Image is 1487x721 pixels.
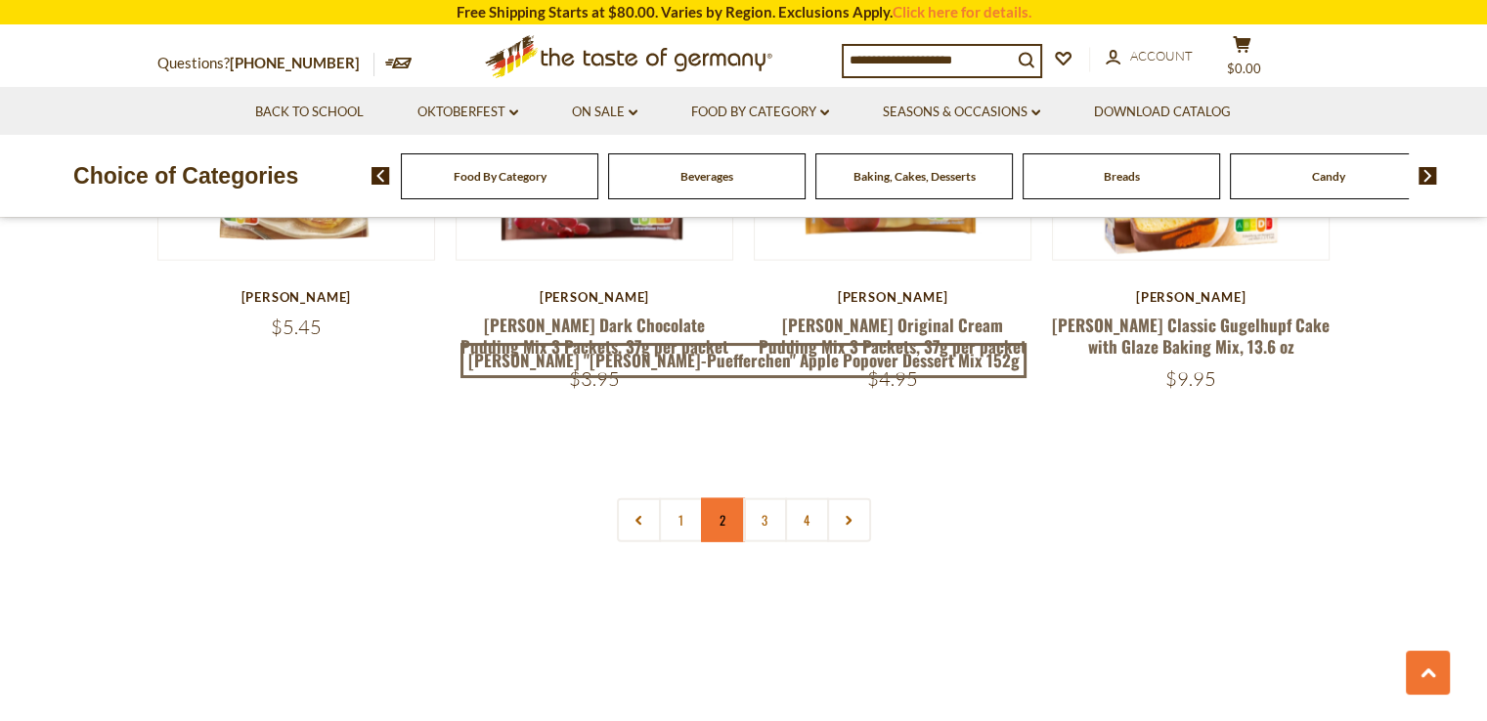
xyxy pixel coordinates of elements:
[1227,61,1261,76] span: $0.00
[680,169,733,184] a: Beverages
[230,54,360,71] a: [PHONE_NUMBER]
[1213,35,1272,84] button: $0.00
[157,289,436,305] div: [PERSON_NAME]
[743,498,787,542] a: 3
[691,102,829,123] a: Food By Category
[1312,169,1345,184] a: Candy
[1106,46,1193,67] a: Account
[701,498,745,542] a: 2
[456,289,734,305] div: [PERSON_NAME]
[417,102,518,123] a: Oktoberfest
[659,498,703,542] a: 1
[1094,102,1231,123] a: Download Catalog
[759,313,1027,358] a: [PERSON_NAME] Original Cream Pudding Mix 3 Packets, 37g per packet
[255,102,364,123] a: Back to School
[271,315,322,339] span: $5.45
[893,3,1031,21] a: Click here for details.
[460,313,728,358] a: [PERSON_NAME] Dark Chocolate Pudding Mix 3 Packets, 37g per packet
[572,102,637,123] a: On Sale
[1104,169,1140,184] a: Breads
[1052,289,1331,305] div: [PERSON_NAME]
[454,169,547,184] a: Food By Category
[785,498,829,542] a: 4
[754,289,1032,305] div: [PERSON_NAME]
[1165,366,1216,391] span: $9.95
[157,51,374,76] p: Questions?
[372,167,390,185] img: previous arrow
[460,343,1027,378] a: [PERSON_NAME] "[PERSON_NAME]-Puefferchen" Apple Popover Dessert Mix 152g
[883,102,1040,123] a: Seasons & Occasions
[1130,48,1193,64] span: Account
[569,366,620,391] span: $3.95
[1419,167,1437,185] img: next arrow
[1052,313,1330,358] a: [PERSON_NAME] Classic Gugelhupf Cake with Glaze Baking Mix, 13.6 oz
[867,366,918,391] span: $4.95
[853,169,976,184] a: Baking, Cakes, Desserts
